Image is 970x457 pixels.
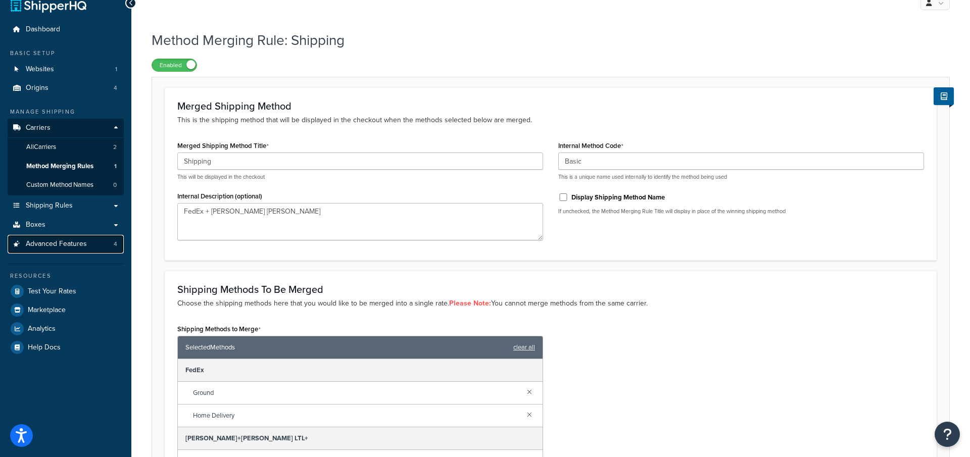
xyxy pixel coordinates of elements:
[113,143,117,151] span: 2
[193,386,519,400] span: Ground
[935,422,960,447] button: Open Resource Center
[513,340,535,354] a: clear all
[8,176,124,194] li: Custom Method Names
[558,142,623,150] label: Internal Method Code
[8,138,124,157] a: AllCarriers2
[449,298,491,309] strong: Please Note:
[8,79,124,97] li: Origins
[26,181,93,189] span: Custom Method Names
[28,287,76,296] span: Test Your Rates
[113,181,117,189] span: 0
[178,359,543,382] div: FedEx
[8,235,124,253] a: Advanced Features4
[8,119,124,137] a: Carriers
[177,284,924,295] h3: Shipping Methods To Be Merged
[193,409,519,423] span: Home Delivery
[8,196,124,215] a: Shipping Rules
[28,325,56,333] span: Analytics
[178,427,543,450] div: [PERSON_NAME]+[PERSON_NAME] LTL+
[558,208,924,215] p: If unchecked, the Method Merging Rule Title will display in place of the winning shipping method
[152,59,197,71] label: Enabled
[177,173,543,181] p: This will be displayed in the checkout
[558,173,924,181] p: This is a unique name used internally to identify the method being used
[8,176,124,194] a: Custom Method Names0
[8,49,124,58] div: Basic Setup
[114,162,117,171] span: 1
[8,79,124,97] a: Origins4
[177,142,269,150] label: Merged Shipping Method Title
[8,108,124,116] div: Manage Shipping
[152,30,937,50] h1: Method Merging Rule: Shipping
[26,221,45,229] span: Boxes
[26,162,93,171] span: Method Merging Rules
[26,124,51,132] span: Carriers
[8,282,124,300] a: Test Your Rates
[934,87,954,105] button: Show Help Docs
[8,320,124,338] a: Analytics
[177,203,543,240] textarea: FedEx + [PERSON_NAME] [PERSON_NAME]
[26,201,73,210] span: Shipping Rules
[571,193,665,202] label: Display Shipping Method Name
[177,192,262,200] label: Internal Description (optional)
[177,115,924,126] p: This is the shipping method that will be displayed in the checkout when the methods selected belo...
[26,84,48,92] span: Origins
[28,306,66,315] span: Marketplace
[8,157,124,176] li: Method Merging Rules
[8,301,124,319] a: Marketplace
[8,235,124,253] li: Advanced Features
[115,65,117,74] span: 1
[8,20,124,39] a: Dashboard
[26,65,54,74] span: Websites
[114,240,117,248] span: 4
[26,143,56,151] span: All Carriers
[26,25,60,34] span: Dashboard
[177,298,924,309] p: Choose the shipping methods here that you would like to be merged into a single rate. You cannot ...
[8,60,124,79] li: Websites
[8,60,124,79] a: Websites1
[177,100,924,112] h3: Merged Shipping Method
[8,119,124,195] li: Carriers
[8,216,124,234] a: Boxes
[185,340,508,354] span: Selected Methods
[8,272,124,280] div: Resources
[26,240,87,248] span: Advanced Features
[28,343,61,352] span: Help Docs
[114,84,117,92] span: 4
[177,325,261,333] label: Shipping Methods to Merge
[8,338,124,357] a: Help Docs
[8,157,124,176] a: Method Merging Rules1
